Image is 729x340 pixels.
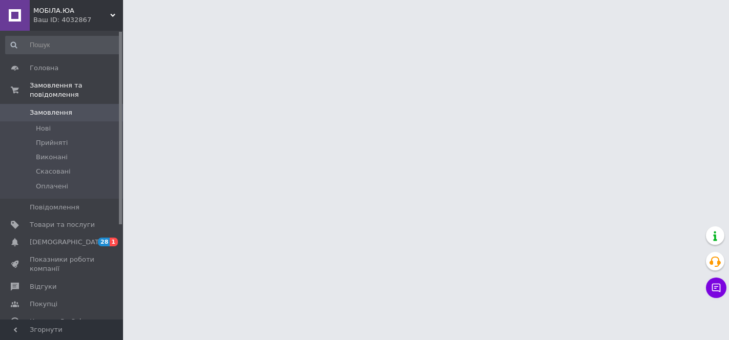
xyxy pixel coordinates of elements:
div: Ваш ID: 4032867 [33,15,123,25]
button: Чат з покупцем [706,278,726,298]
span: Замовлення [30,108,72,117]
span: МОБІЛА.ЮА [33,6,110,15]
span: Оплачені [36,182,68,191]
span: Покупці [30,300,57,309]
span: Товари та послуги [30,220,95,229]
span: Виконані [36,153,68,162]
span: Нові [36,124,51,133]
span: Показники роботи компанії [30,255,95,273]
span: 1 [110,238,118,246]
span: Каталог ProSale [30,317,85,326]
input: Пошук [5,36,121,54]
span: Замовлення та повідомлення [30,81,123,99]
span: Повідомлення [30,203,79,212]
span: Скасовані [36,167,71,176]
span: Прийняті [36,138,68,147]
span: Відгуки [30,282,56,291]
span: 28 [98,238,110,246]
span: Головна [30,63,58,73]
span: [DEMOGRAPHIC_DATA] [30,238,106,247]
